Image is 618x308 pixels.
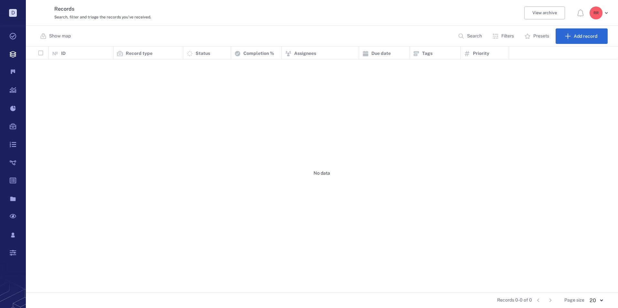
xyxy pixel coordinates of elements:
[590,6,602,19] div: R R
[473,50,489,57] p: Priority
[371,50,391,57] p: Due date
[524,6,565,19] button: View archive
[556,28,608,44] button: Add record
[9,9,17,17] p: D
[294,50,316,57] p: Assignees
[196,50,210,57] p: Status
[49,33,71,39] p: Show map
[61,50,66,57] p: ID
[54,5,421,13] h3: Records
[126,50,153,57] p: Record type
[488,28,519,44] button: Filters
[564,297,584,303] span: Page size
[54,15,151,19] span: Search, filter and triage the records you've received.
[36,28,76,44] button: Show map
[243,50,274,57] p: Completion %
[454,28,487,44] button: Search
[497,297,532,303] span: Records 0-0 of 0
[584,297,608,304] div: 20
[422,50,432,57] p: Tags
[26,59,618,287] div: No data
[467,33,482,39] p: Search
[501,33,514,39] p: Filters
[590,6,610,19] button: RR
[520,28,554,44] button: Presets
[532,295,557,305] nav: pagination navigation
[533,33,549,39] p: Presets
